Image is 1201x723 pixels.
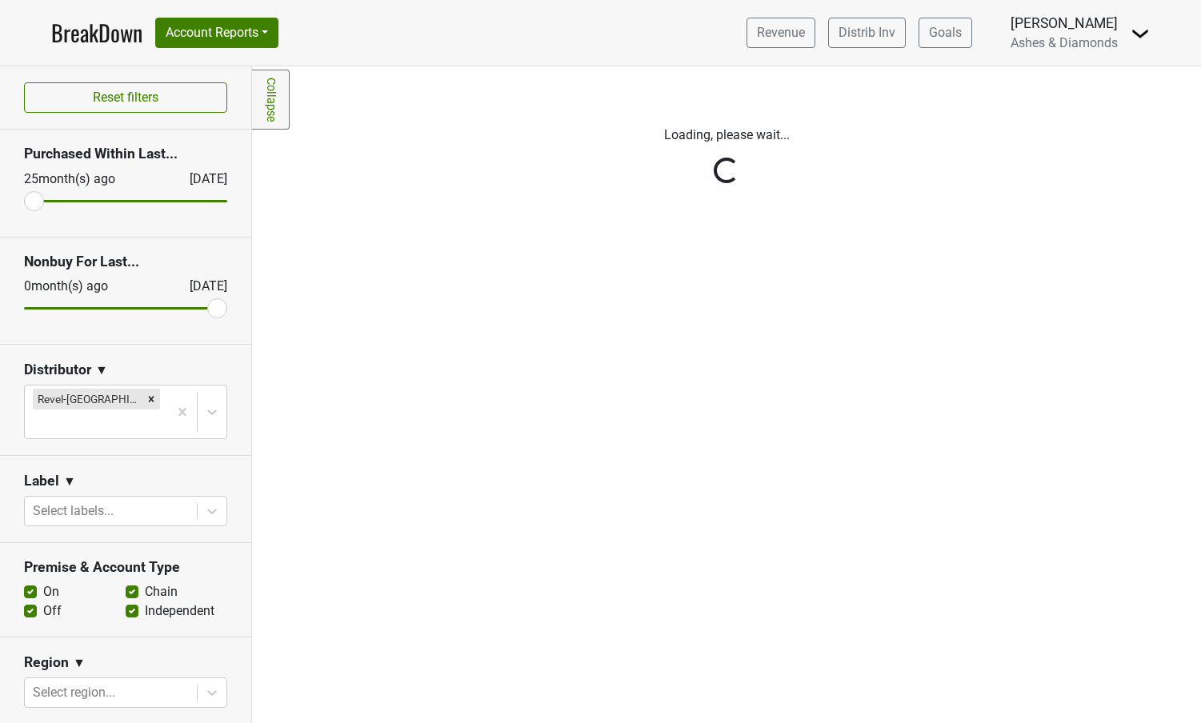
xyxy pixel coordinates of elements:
[919,18,972,48] a: Goals
[252,70,290,130] a: Collapse
[1131,24,1150,43] img: Dropdown Menu
[1011,35,1118,50] span: Ashes & Diamonds
[828,18,906,48] a: Distrib Inv
[1011,13,1118,34] div: [PERSON_NAME]
[51,16,142,50] a: BreakDown
[747,18,815,48] a: Revenue
[282,126,1171,145] p: Loading, please wait...
[155,18,278,48] button: Account Reports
